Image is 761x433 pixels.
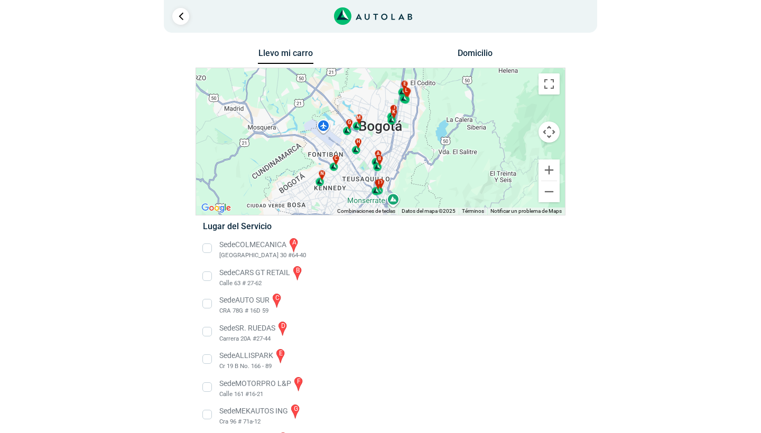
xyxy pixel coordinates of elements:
img: Google [199,201,234,215]
span: Datos del mapa ©2025 [402,208,456,214]
span: l [405,87,408,95]
span: d [379,179,383,186]
span: g [348,119,351,127]
span: e [404,81,406,88]
span: c [335,155,338,163]
button: Reducir [539,181,560,202]
span: a [376,150,379,158]
a: Abre esta zona en Google Maps (se abre en una nueva ventana) [199,201,234,215]
span: k [392,109,395,116]
span: b [378,155,381,163]
button: Combinaciones de teclas [337,208,395,215]
button: Domicilio [448,48,503,63]
button: Controles de visualización del mapa [539,121,560,143]
h5: Lugar del Servicio [203,221,558,231]
span: m [356,115,360,122]
a: Ir al paso anterior [172,8,189,25]
a: Términos [462,208,484,214]
button: Ampliar [539,159,560,181]
button: Llevo mi carro [258,48,313,64]
a: Notificar un problema de Maps [490,208,562,214]
span: h [357,138,360,146]
button: Cambiar a la vista en pantalla completa [539,73,560,95]
span: n [320,170,323,177]
span: j [393,105,395,112]
span: i [378,180,379,187]
a: Link al sitio de autolab [334,11,413,21]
